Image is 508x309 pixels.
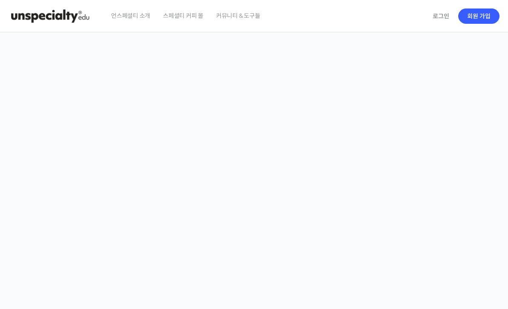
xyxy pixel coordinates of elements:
[428,6,454,26] a: 로그인
[9,129,499,172] p: [PERSON_NAME]을 다하는 당신을 위해, 최고와 함께 만든 커피 클래스
[458,9,499,24] a: 회원 가입
[9,176,499,188] p: 시간과 장소에 구애받지 않고, 검증된 커리큘럼으로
